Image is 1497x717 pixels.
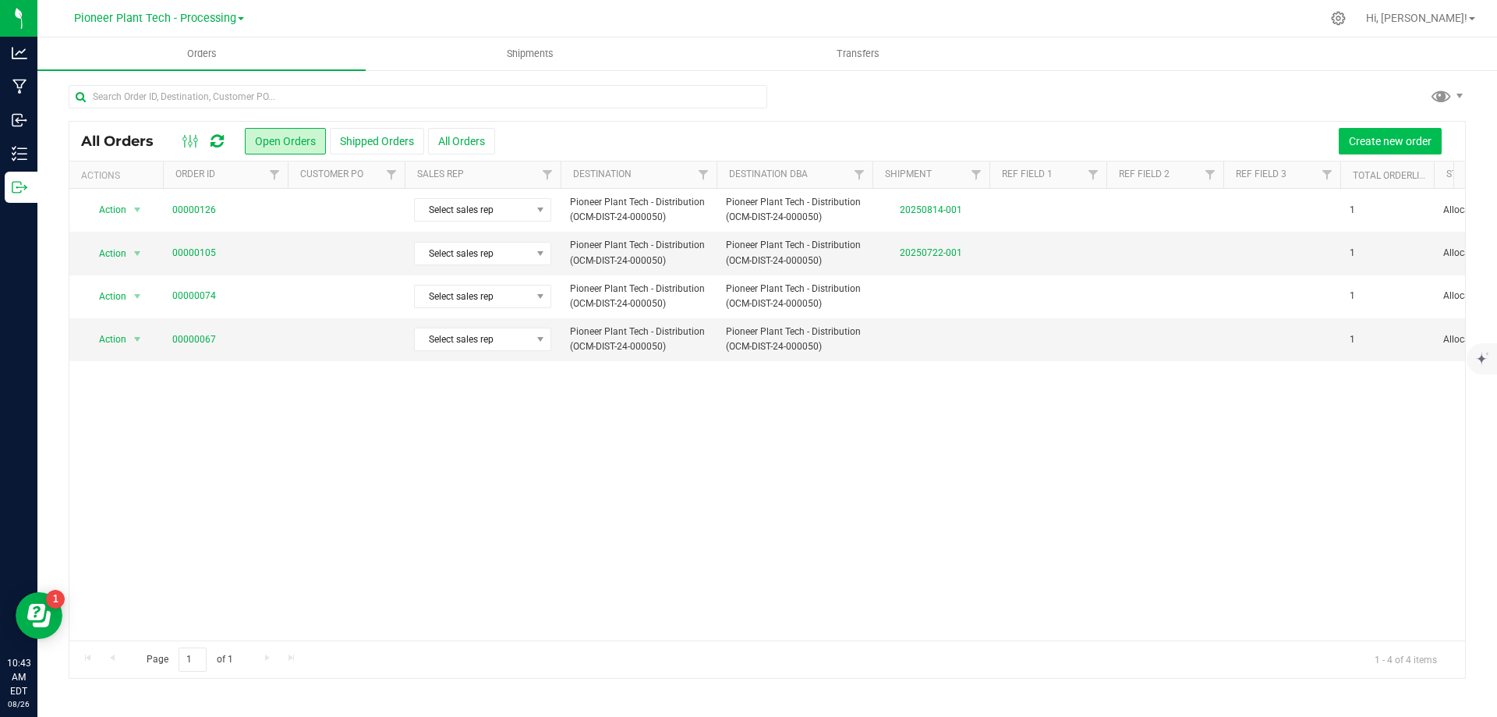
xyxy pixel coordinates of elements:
a: Ref Field 2 [1119,169,1170,179]
button: Create new order [1339,128,1442,154]
a: 20250814-001 [900,204,962,215]
a: Transfers [694,37,1022,70]
span: Pioneer Plant Tech - Distribution (OCM-DIST-24-000050) [726,282,863,311]
a: Ref Field 1 [1002,169,1053,179]
inline-svg: Inbound [12,112,27,128]
a: Customer PO [300,169,363,179]
span: Shipments [486,47,575,61]
a: Shipment [885,169,932,179]
span: select [128,328,147,350]
span: 1 [1350,289,1355,303]
button: Open Orders [245,128,326,154]
iframe: Resource center [16,592,62,639]
a: Destination [573,169,632,179]
a: Ref Field 3 [1236,169,1286,179]
a: Order ID [175,169,215,179]
input: 1 [179,648,207,672]
span: select [128,243,147,264]
a: Filter [535,162,561,188]
p: 08/26 [7,698,30,710]
a: Filter [964,162,989,188]
a: Filter [1081,162,1106,188]
span: All Orders [81,133,169,150]
a: 00000126 [172,203,216,218]
span: select [128,199,147,221]
span: Action [85,199,127,221]
div: Manage settings [1329,11,1348,26]
inline-svg: Outbound [12,179,27,195]
span: Pioneer Plant Tech - Distribution (OCM-DIST-24-000050) [726,238,863,268]
inline-svg: Inventory [12,146,27,162]
a: Total Orderlines [1353,170,1437,181]
a: Filter [262,162,288,188]
a: Orders [37,37,366,70]
a: Filter [847,162,872,188]
a: Status [1446,169,1480,179]
inline-svg: Manufacturing [12,79,27,94]
span: Pioneer Plant Tech - Distribution (OCM-DIST-24-000050) [570,238,707,268]
span: Select sales rep [415,199,531,221]
span: Page of 1 [133,648,246,672]
span: Select sales rep [415,243,531,264]
span: Orders [166,47,238,61]
span: Action [85,286,127,307]
a: 00000105 [172,246,216,261]
a: 00000074 [172,289,216,303]
span: Pioneer Plant Tech - Distribution (OCM-DIST-24-000050) [726,195,863,225]
a: Shipments [366,37,694,70]
input: Search Order ID, Destination, Customer PO... [69,85,767,108]
a: Sales Rep [417,169,464,179]
span: 1 [1350,246,1355,261]
span: Pioneer Plant Tech - Distribution (OCM-DIST-24-000050) [726,325,863,354]
span: 1 - 4 of 4 items [1362,648,1449,671]
span: Pioneer Plant Tech - Processing [74,12,236,25]
a: Destination DBA [729,169,808,179]
button: Shipped Orders [330,128,424,154]
span: Transfers [816,47,901,61]
span: Action [85,243,127,264]
a: Filter [691,162,717,188]
a: 00000067 [172,332,216,347]
span: Action [85,328,127,350]
button: All Orders [428,128,495,154]
a: Filter [379,162,405,188]
span: Pioneer Plant Tech - Distribution (OCM-DIST-24-000050) [570,282,707,311]
span: Select sales rep [415,328,531,350]
p: 10:43 AM EDT [7,656,30,698]
span: select [128,286,147,307]
inline-svg: Analytics [12,45,27,61]
div: Actions [81,170,157,181]
span: 1 [1350,332,1355,347]
a: Filter [1315,162,1340,188]
span: Select sales rep [415,286,531,307]
a: Filter [1198,162,1223,188]
span: Create new order [1349,135,1432,147]
a: 20250722-001 [900,247,962,258]
span: Pioneer Plant Tech - Distribution (OCM-DIST-24-000050) [570,195,707,225]
span: 1 [1350,203,1355,218]
span: Pioneer Plant Tech - Distribution (OCM-DIST-24-000050) [570,325,707,354]
iframe: Resource center unread badge [46,590,65,609]
span: Hi, [PERSON_NAME]! [1366,12,1467,24]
